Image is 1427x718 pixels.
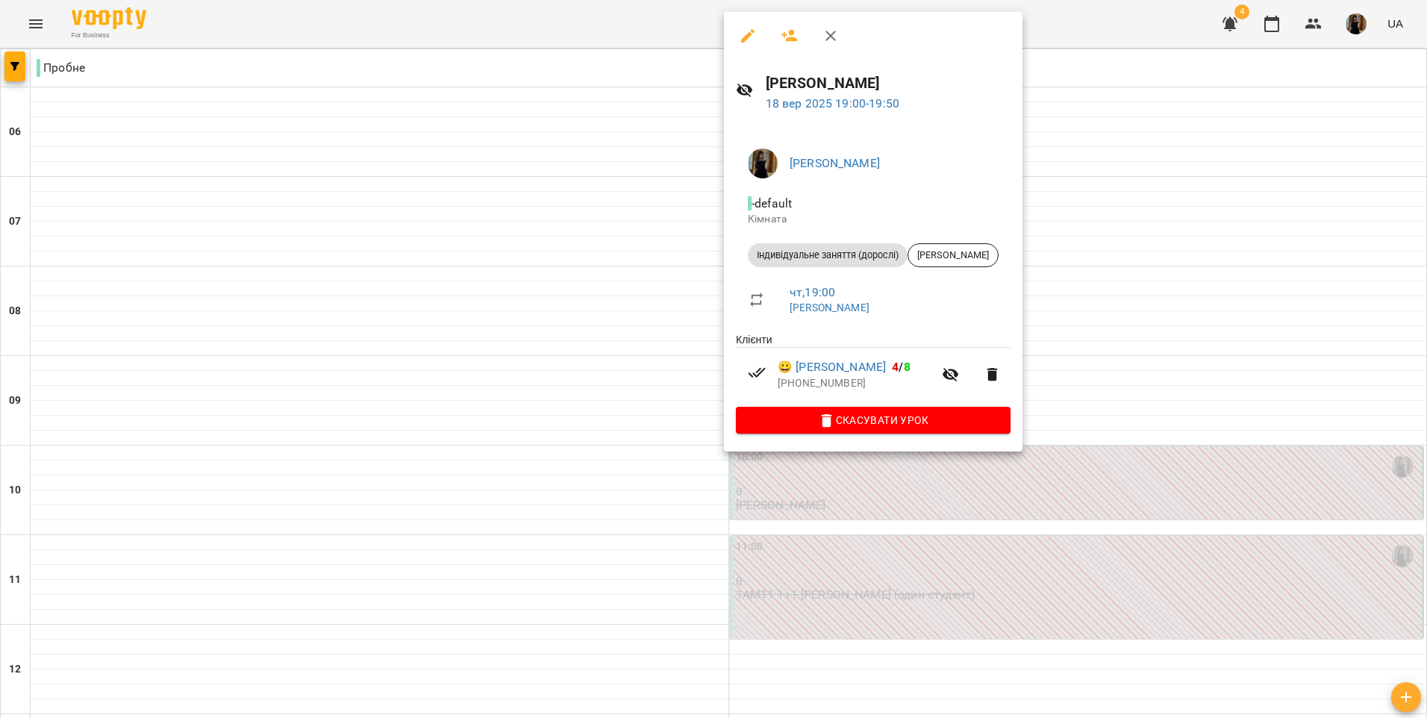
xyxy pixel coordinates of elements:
[766,96,899,110] a: 18 вер 2025 19:00-19:50
[908,243,999,267] div: [PERSON_NAME]
[790,156,880,170] a: [PERSON_NAME]
[748,149,778,178] img: 283d04c281e4d03bc9b10f0e1c453e6b.jpg
[736,407,1011,434] button: Скасувати Урок
[766,72,1011,95] h6: [PERSON_NAME]
[736,332,1011,407] ul: Клієнти
[748,212,999,227] p: Кімната
[892,360,899,374] span: 4
[748,196,795,210] span: - default
[892,360,910,374] b: /
[748,411,999,429] span: Скасувати Урок
[790,302,869,313] a: [PERSON_NAME]
[748,363,766,381] svg: Візит сплачено
[778,358,886,376] a: 😀 [PERSON_NAME]
[778,376,933,391] p: [PHONE_NUMBER]
[748,249,908,262] span: Індивідуальне заняття (дорослі)
[904,360,911,374] span: 8
[790,285,835,299] a: чт , 19:00
[908,249,998,262] span: [PERSON_NAME]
